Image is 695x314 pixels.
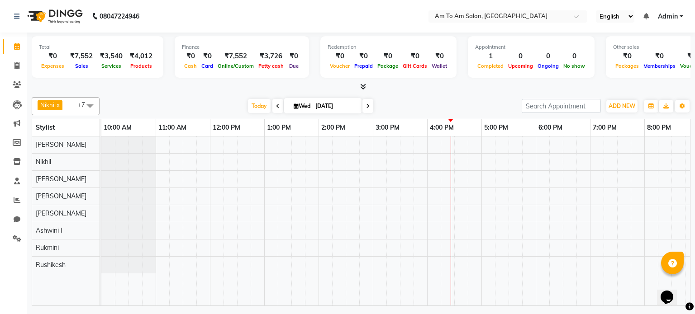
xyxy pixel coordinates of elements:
a: 11:00 AM [156,121,189,134]
span: Package [375,63,400,69]
div: 1 [475,51,506,61]
span: Completed [475,63,506,69]
div: ₹0 [286,51,302,61]
div: ₹0 [429,51,449,61]
img: logo [23,4,85,29]
div: ₹0 [613,51,641,61]
a: 1:00 PM [265,121,293,134]
span: Gift Cards [400,63,429,69]
div: ₹0 [400,51,429,61]
div: Finance [182,43,302,51]
span: ADD NEW [609,103,635,109]
span: No show [561,63,587,69]
div: ₹3,726 [256,51,286,61]
span: Petty cash [256,63,286,69]
div: ₹0 [182,51,199,61]
span: Rushikesh [36,261,66,269]
a: 3:00 PM [373,121,402,134]
span: +7 [78,101,92,108]
span: Stylist [36,123,55,131]
span: Packages [613,63,641,69]
button: ADD NEW [606,100,638,112]
span: Expenses [39,63,67,69]
span: Wallet [429,63,449,69]
a: x [56,101,60,108]
span: Voucher [328,63,352,69]
span: Ashwini I [36,226,62,234]
a: 6:00 PM [536,121,565,134]
div: ₹0 [39,51,67,61]
div: ₹0 [375,51,400,61]
span: [PERSON_NAME] [36,141,86,149]
span: Due [287,63,301,69]
span: Wed [291,103,313,109]
a: 12:00 PM [210,121,243,134]
span: Online/Custom [215,63,256,69]
span: Ongoing [535,63,561,69]
span: Products [128,63,154,69]
div: ₹7,552 [67,51,96,61]
span: Nikhil [40,101,56,108]
span: [PERSON_NAME] [36,192,86,200]
a: 2:00 PM [319,121,347,134]
a: 4:00 PM [428,121,456,134]
div: ₹4,012 [126,51,156,61]
span: Cash [182,63,199,69]
a: 5:00 PM [482,121,510,134]
span: Sales [73,63,90,69]
span: Today [248,99,271,113]
span: Admin [658,12,678,21]
span: Rukmini [36,244,59,252]
a: 10:00 AM [101,121,134,134]
span: Prepaid [352,63,375,69]
div: Appointment [475,43,587,51]
input: Search Appointment [522,99,601,113]
a: 8:00 PM [645,121,673,134]
span: [PERSON_NAME] [36,175,86,183]
span: Card [199,63,215,69]
div: Total [39,43,156,51]
span: [PERSON_NAME] [36,209,86,217]
input: 2025-09-03 [313,99,358,113]
div: ₹3,540 [96,51,126,61]
div: 0 [561,51,587,61]
div: Redemption [328,43,449,51]
span: Nikhil [36,158,51,166]
div: ₹7,552 [215,51,256,61]
iframe: chat widget [657,278,686,305]
a: 7:00 PM [590,121,619,134]
span: Services [99,63,124,69]
div: ₹0 [328,51,352,61]
b: 08047224946 [100,4,139,29]
div: 0 [535,51,561,61]
div: ₹0 [199,51,215,61]
span: Memberships [641,63,678,69]
div: ₹0 [352,51,375,61]
span: Upcoming [506,63,535,69]
div: 0 [506,51,535,61]
div: ₹0 [641,51,678,61]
